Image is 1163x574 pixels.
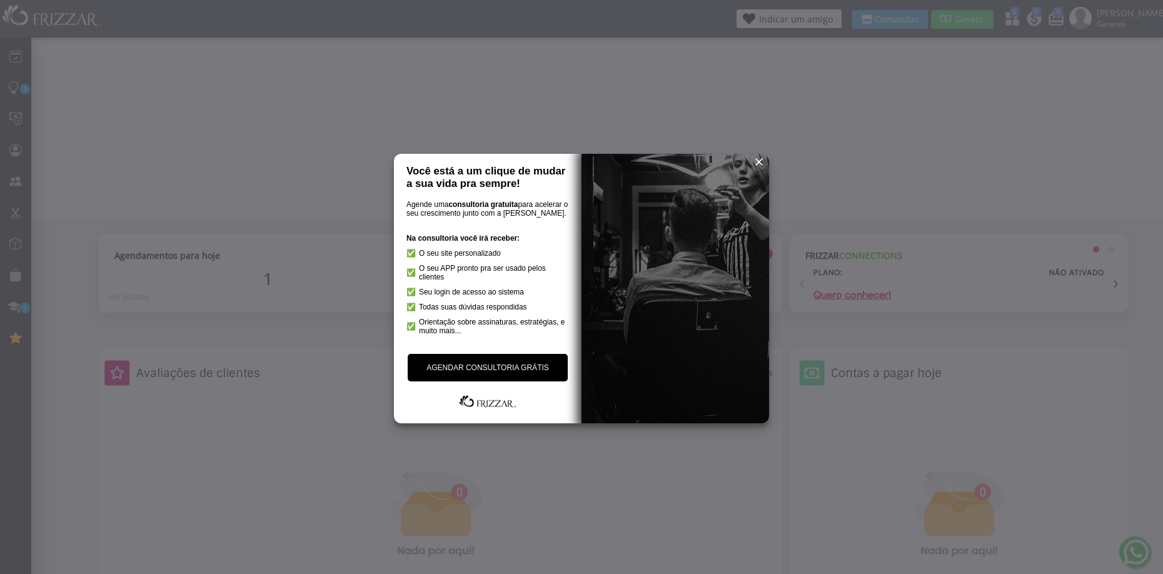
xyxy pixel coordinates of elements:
li: Seu login de acesso ao sistema [406,288,569,296]
li: Orientação sobre assinaturas, estratégias, e muito mais... [406,318,569,335]
li: O seu APP pronto pra ser usado pelos clientes [406,264,569,281]
a: AGENDAR CONSULTORIA GRÁTIS [408,354,568,381]
strong: consultoria gratuita [448,200,518,209]
img: Frizzar [456,394,519,409]
p: Agende uma para acelerar o seu crescimento junto com a [PERSON_NAME]. [406,200,569,218]
li: Todas suas dúvidas respondidas [406,303,569,311]
strong: Na consultoria você irá receber: [406,234,520,243]
li: O seu site personalizado [406,249,569,258]
button: ui-button [750,153,768,171]
h1: Você está a um clique de mudar a sua vida pra sempre! [406,165,569,190]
